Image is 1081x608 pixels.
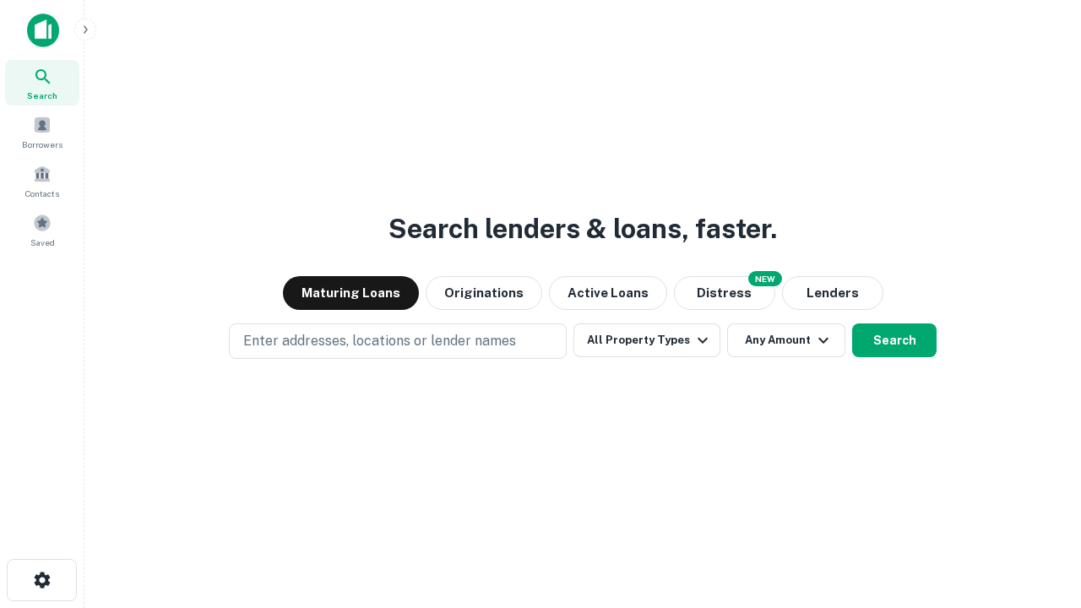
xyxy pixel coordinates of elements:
[748,271,782,286] div: NEW
[25,187,59,200] span: Contacts
[782,276,883,310] button: Lenders
[5,207,79,252] a: Saved
[426,276,542,310] button: Originations
[5,60,79,106] a: Search
[283,276,419,310] button: Maturing Loans
[388,209,777,249] h3: Search lenders & loans, faster.
[30,236,55,249] span: Saved
[997,473,1081,554] iframe: Chat Widget
[5,109,79,155] a: Borrowers
[229,323,567,359] button: Enter addresses, locations or lender names
[27,89,57,102] span: Search
[27,14,59,47] img: capitalize-icon.png
[573,323,720,357] button: All Property Types
[727,323,845,357] button: Any Amount
[243,331,516,351] p: Enter addresses, locations or lender names
[674,276,775,310] button: Search distressed loans with lien and other non-mortgage details.
[852,323,937,357] button: Search
[5,158,79,204] a: Contacts
[549,276,667,310] button: Active Loans
[22,138,62,151] span: Borrowers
